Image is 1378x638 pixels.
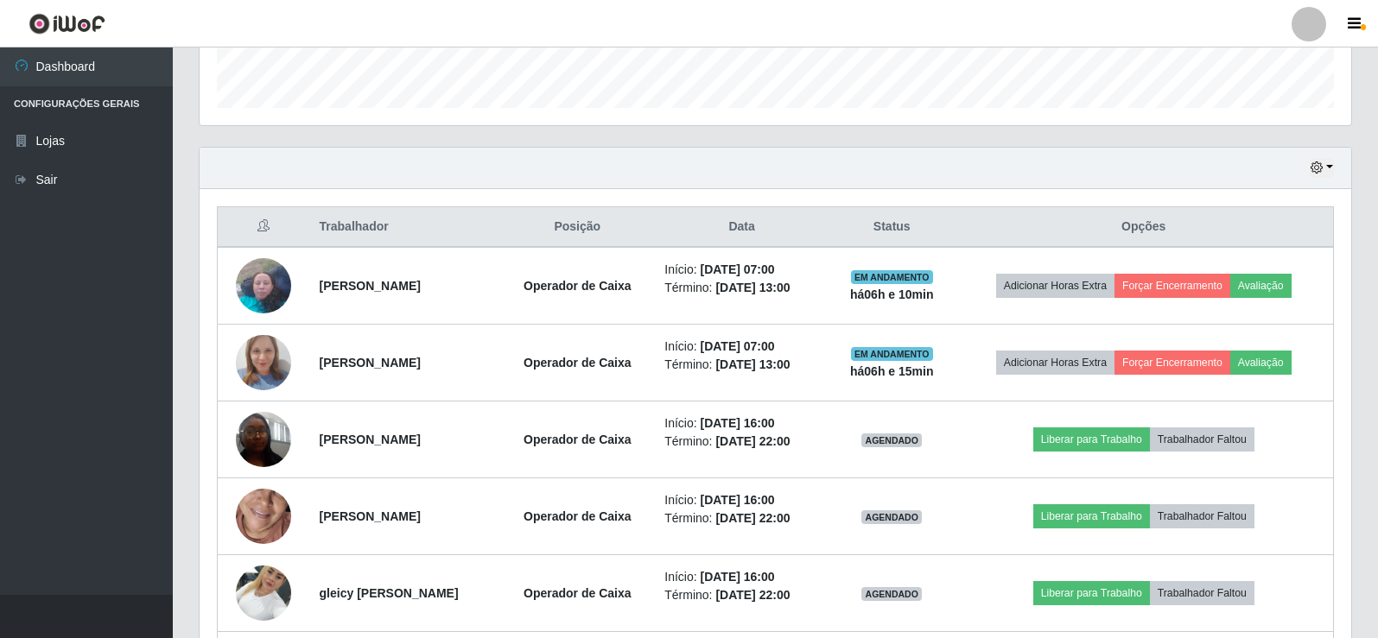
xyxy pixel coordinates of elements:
[236,326,291,400] img: 1737673472908.jpeg
[1230,351,1292,375] button: Avaliação
[320,279,421,293] strong: [PERSON_NAME]
[850,287,934,301] strong: há 06 h e 10 min
[1033,504,1150,528] button: Liberar para Trabalho
[664,261,819,279] li: Início:
[1150,581,1254,605] button: Trabalhador Faltou
[861,587,922,601] span: AGENDADO
[829,207,954,248] th: Status
[1114,274,1230,298] button: Forçar Encerramento
[850,364,934,378] strong: há 06 h e 15 min
[524,433,632,446] strong: Operador de Caixa
[954,207,1333,248] th: Opções
[715,281,790,294] time: [DATE] 13:00
[320,586,459,600] strong: gleicy [PERSON_NAME]
[996,351,1114,375] button: Adicionar Horas Extra
[236,556,291,629] img: 1752705745572.jpeg
[851,347,933,361] span: EM ANDAMENTO
[715,588,790,602] time: [DATE] 22:00
[320,509,421,523] strong: [PERSON_NAME]
[851,270,933,284] span: EM ANDAMENTO
[701,570,775,584] time: [DATE] 16:00
[309,207,501,248] th: Trabalhador
[1150,504,1254,528] button: Trabalhador Faltou
[320,433,421,446] strong: [PERSON_NAME]
[500,207,654,248] th: Posição
[715,357,790,371] time: [DATE] 13:00
[320,356,421,370] strong: [PERSON_NAME]
[664,356,819,374] li: Término:
[236,402,291,476] img: 1702981001792.jpeg
[236,249,291,322] img: 1737388336491.jpeg
[654,207,829,248] th: Data
[715,511,790,525] time: [DATE] 22:00
[664,586,819,604] li: Término:
[664,568,819,586] li: Início:
[701,416,775,430] time: [DATE] 16:00
[524,279,632,293] strong: Operador de Caixa
[996,274,1114,298] button: Adicionar Horas Extra
[715,434,790,448] time: [DATE] 22:00
[701,262,775,276] time: [DATE] 07:00
[861,510,922,524] span: AGENDADO
[236,457,291,577] img: 1730402959041.jpeg
[664,491,819,509] li: Início:
[1033,427,1150,452] button: Liberar para Trabalho
[701,493,775,507] time: [DATE] 16:00
[29,13,105,35] img: CoreUI Logo
[664,433,819,451] li: Término:
[1230,274,1292,298] button: Avaliação
[524,509,632,523] strong: Operador de Caixa
[524,586,632,600] strong: Operador de Caixa
[524,356,632,370] strong: Operador de Caixa
[664,509,819,527] li: Término:
[664,414,819,433] li: Início:
[664,279,819,297] li: Término:
[664,338,819,356] li: Início:
[1150,427,1254,452] button: Trabalhador Faltou
[1033,581,1150,605] button: Liberar para Trabalho
[1114,351,1230,375] button: Forçar Encerramento
[861,433,922,447] span: AGENDADO
[701,339,775,353] time: [DATE] 07:00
